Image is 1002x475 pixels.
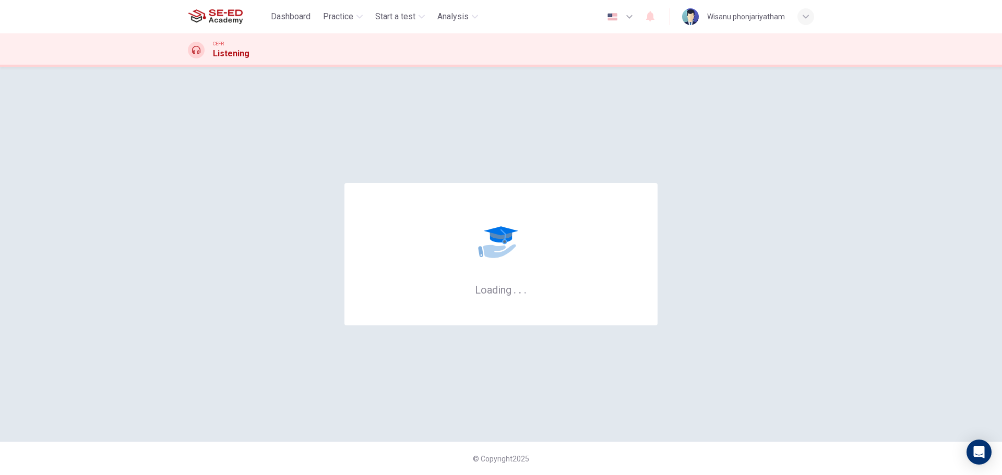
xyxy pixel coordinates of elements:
img: en [606,13,619,21]
h6: . [523,280,527,297]
span: CEFR [213,40,224,47]
span: Start a test [375,10,415,23]
div: Wisanu phonjariyatham [707,10,785,23]
span: Analysis [437,10,469,23]
button: Dashboard [267,7,315,26]
span: © Copyright 2025 [473,455,529,463]
img: SE-ED Academy logo [188,6,243,27]
h6: . [518,280,522,297]
span: Practice [323,10,353,23]
button: Practice [319,7,367,26]
span: Dashboard [271,10,311,23]
h1: Listening [213,47,249,60]
div: Open Intercom Messenger [967,440,992,465]
button: Analysis [433,7,482,26]
h6: . [513,280,517,297]
button: Start a test [371,7,429,26]
h6: Loading [475,283,527,296]
a: SE-ED Academy logo [188,6,267,27]
img: Profile picture [682,8,699,25]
